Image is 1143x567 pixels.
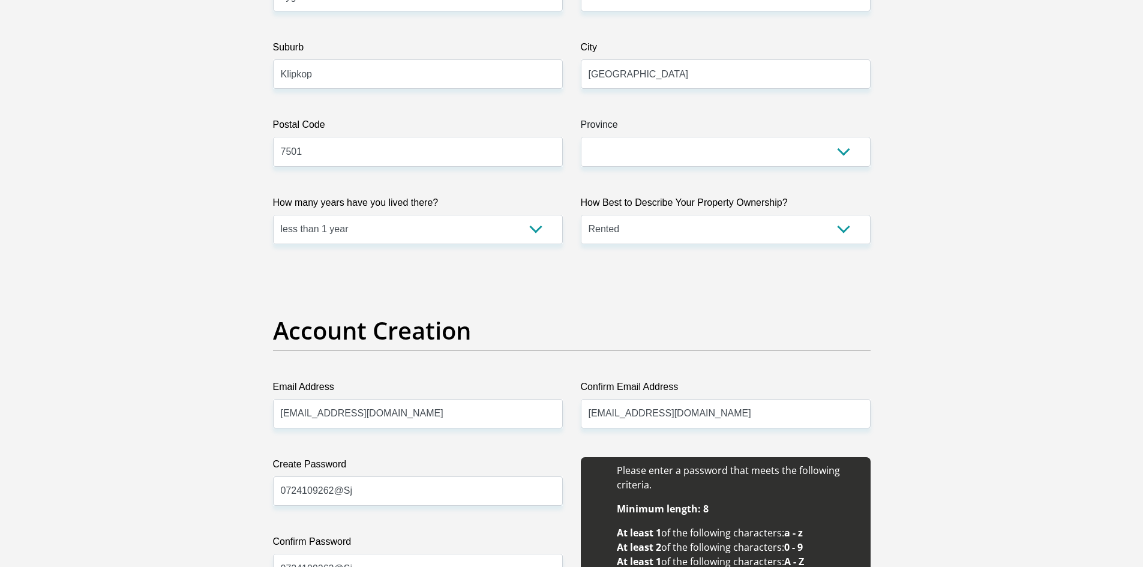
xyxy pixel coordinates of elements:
[273,40,563,59] label: Suburb
[617,541,661,554] b: At least 2
[273,399,563,428] input: Email Address
[273,535,563,554] label: Confirm Password
[273,118,563,137] label: Postal Code
[581,215,871,244] select: Please select a value
[273,380,563,399] label: Email Address
[273,316,871,345] h2: Account Creation
[617,526,661,539] b: At least 1
[581,59,871,89] input: City
[581,137,871,166] select: Please Select a Province
[273,476,563,506] input: Create Password
[617,502,709,515] b: Minimum length: 8
[273,59,563,89] input: Suburb
[273,196,563,215] label: How many years have you lived there?
[581,399,871,428] input: Confirm Email Address
[617,463,859,492] li: Please enter a password that meets the following criteria.
[784,526,803,539] b: a - z
[581,196,871,215] label: How Best to Describe Your Property Ownership?
[273,137,563,166] input: Postal Code
[581,380,871,399] label: Confirm Email Address
[273,215,563,244] select: Please select a value
[784,541,803,554] b: 0 - 9
[581,40,871,59] label: City
[581,118,871,137] label: Province
[617,540,859,554] li: of the following characters:
[273,457,563,476] label: Create Password
[617,526,859,540] li: of the following characters:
